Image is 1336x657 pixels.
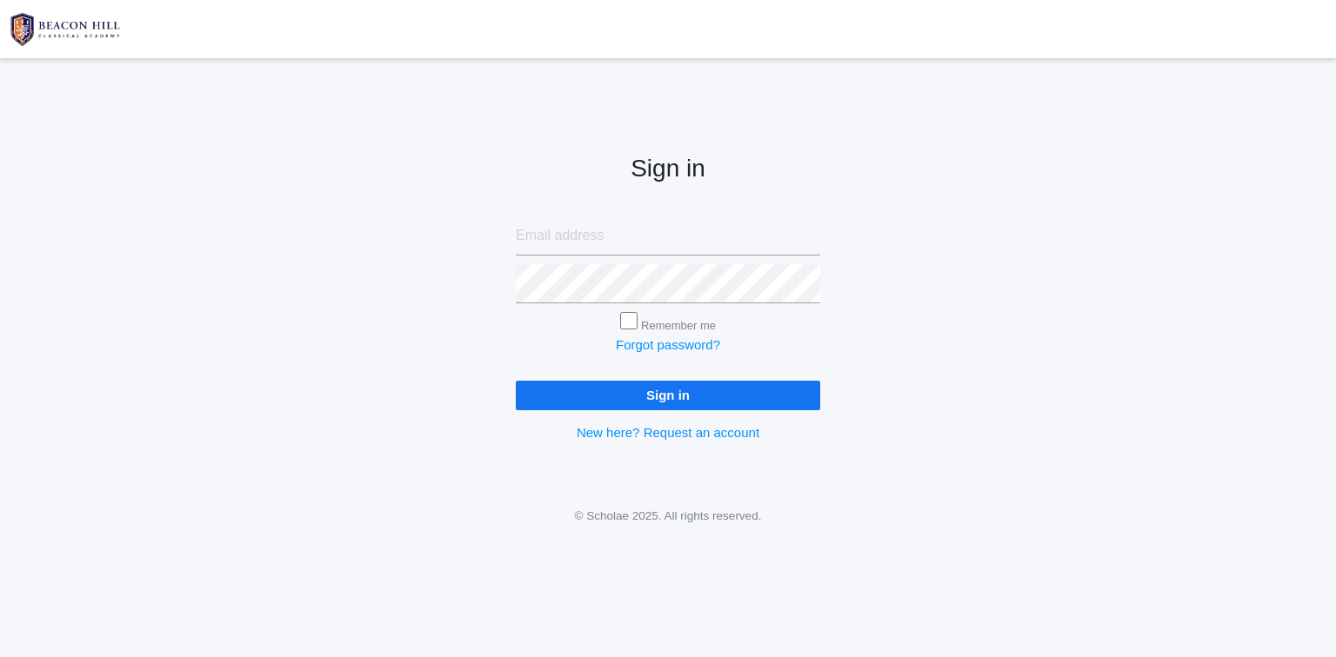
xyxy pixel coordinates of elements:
[516,381,820,409] input: Sign in
[641,319,716,332] label: Remember me
[516,156,820,182] h2: Sign in
[577,425,759,440] a: New here? Request an account
[616,337,720,352] a: Forgot password?
[516,216,820,255] input: Email address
